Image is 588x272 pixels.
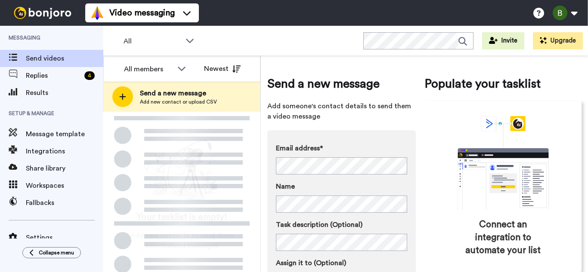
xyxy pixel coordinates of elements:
[109,7,175,19] span: Video messaging
[26,53,103,64] span: Send videos
[26,180,103,191] span: Workspaces
[276,258,407,268] label: Assign it to (Optional)
[116,230,248,251] span: Add new contacts to send them personalised messages
[276,220,407,230] label: Task description (Optional)
[90,6,104,20] img: vm-color.svg
[267,101,416,122] span: Add someone's contact details to send them a video message
[424,75,582,92] span: Populate your tasklist
[22,247,81,258] button: Collapse menu
[124,64,173,74] div: All members
[137,211,227,224] span: Your tasklist is empty!
[26,232,103,243] span: Settings
[84,71,95,80] div: 4
[140,98,217,105] span: Add new contact or upload CSV
[139,136,225,205] img: ready-set-action.png
[198,60,247,77] button: Newest
[26,88,103,98] span: Results
[461,218,545,257] span: Connect an integration to automate your list
[533,32,583,49] button: Upgrade
[482,32,524,49] button: Invite
[39,249,74,256] span: Collapse menu
[10,7,75,19] img: bj-logo-header-white.svg
[26,70,81,81] span: Replies
[124,36,181,46] span: All
[26,198,103,208] span: Fallbacks
[26,129,103,139] span: Message template
[276,181,295,192] span: Name
[140,88,217,98] span: Send a new message
[276,143,407,153] label: Email address*
[267,75,416,92] span: Send a new message
[26,146,103,156] span: Integrations
[26,163,103,174] span: Share library
[439,116,568,210] div: animation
